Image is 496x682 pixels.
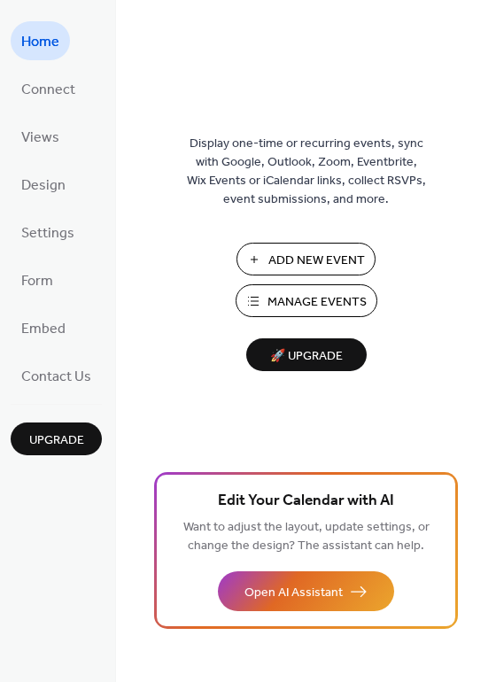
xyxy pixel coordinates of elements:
span: Upgrade [29,431,84,450]
a: Design [11,165,76,204]
span: Design [21,172,66,200]
button: Open AI Assistant [218,571,394,611]
span: Views [21,124,59,152]
span: Edit Your Calendar with AI [218,489,394,514]
span: Connect [21,76,75,105]
button: 🚀 Upgrade [246,338,367,371]
span: Manage Events [267,293,367,312]
a: Embed [11,308,76,347]
span: Embed [21,315,66,344]
a: Settings [11,213,85,252]
span: Add New Event [268,252,365,270]
button: Manage Events [236,284,377,317]
a: Contact Us [11,356,102,395]
span: Form [21,267,53,296]
a: Connect [11,69,86,108]
span: Home [21,28,59,57]
span: Open AI Assistant [244,584,343,602]
a: Home [11,21,70,60]
a: Form [11,260,64,299]
span: 🚀 Upgrade [257,345,356,368]
button: Upgrade [11,422,102,455]
button: Add New Event [236,243,376,275]
span: Want to adjust the layout, update settings, or change the design? The assistant can help. [183,515,430,558]
span: Settings [21,220,74,248]
span: Display one-time or recurring events, sync with Google, Outlook, Zoom, Eventbrite, Wix Events or ... [187,135,426,209]
span: Contact Us [21,363,91,391]
a: Views [11,117,70,156]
